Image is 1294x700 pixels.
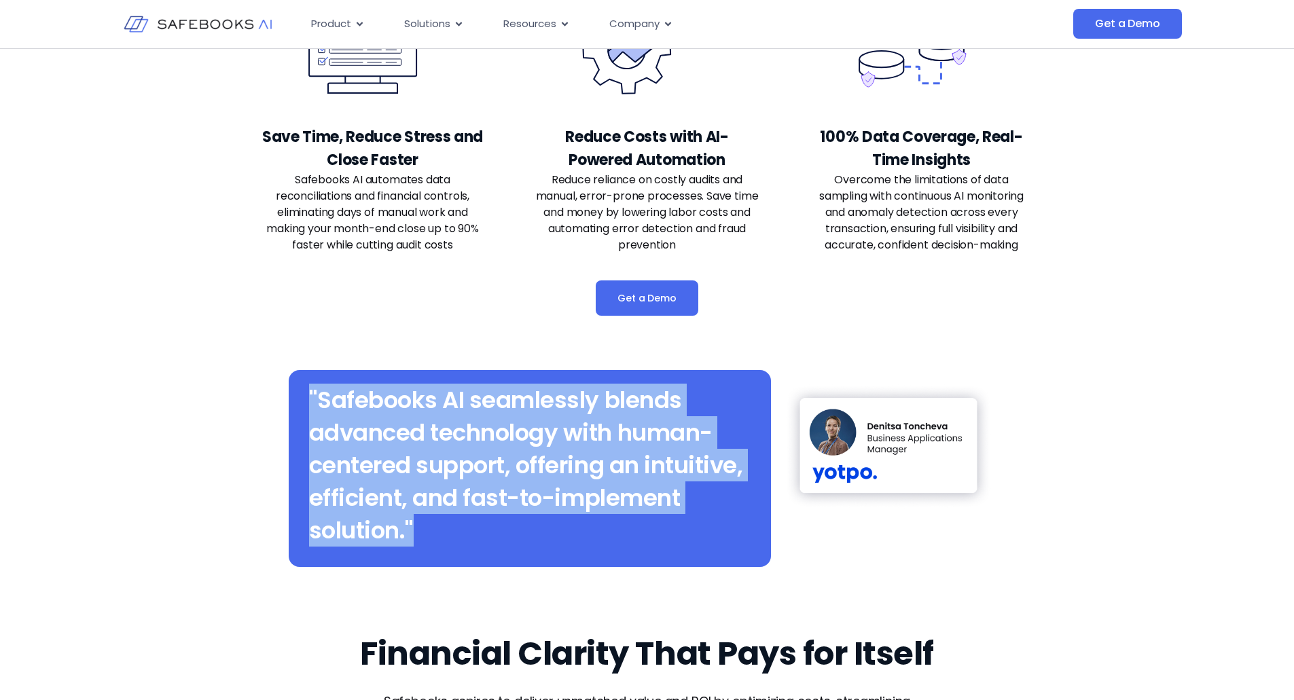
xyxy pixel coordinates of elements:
[810,172,1033,253] p: Overcome the limitations of data sampling with continuous AI monitoring and anomaly detection acr...
[262,172,484,253] p: Safebooks AI automates data reconciliations and financial controls, eliminating days of manual wo...
[300,11,937,37] div: Menu Toggle
[596,280,698,316] a: Get a Demo
[785,384,992,509] img: Product 31
[1095,17,1160,31] span: Get a Demo
[360,635,934,673] h2: Financial Clarity That Pays for Itself
[503,16,556,32] span: Resources
[1073,9,1181,39] a: Get a Demo
[311,16,351,32] span: Product
[300,11,937,37] nav: Menu
[309,384,751,547] h2: "Safebooks AI seamlessly blends advanced technology with human-centered support, offering an intu...
[262,126,484,172] h3: Save Time, Reduce Stress and Close Faster
[617,291,676,305] span: Get a Demo
[609,16,660,32] span: Company
[404,16,450,32] span: Solutions
[536,126,759,172] h3: Reduce Costs with AI-Powered Automation
[536,172,759,253] p: Reduce reliance on costly audits and manual, error-prone processes. Save time and money by loweri...
[810,126,1033,172] h3: 100% Data Coverage, Real-Time Insights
